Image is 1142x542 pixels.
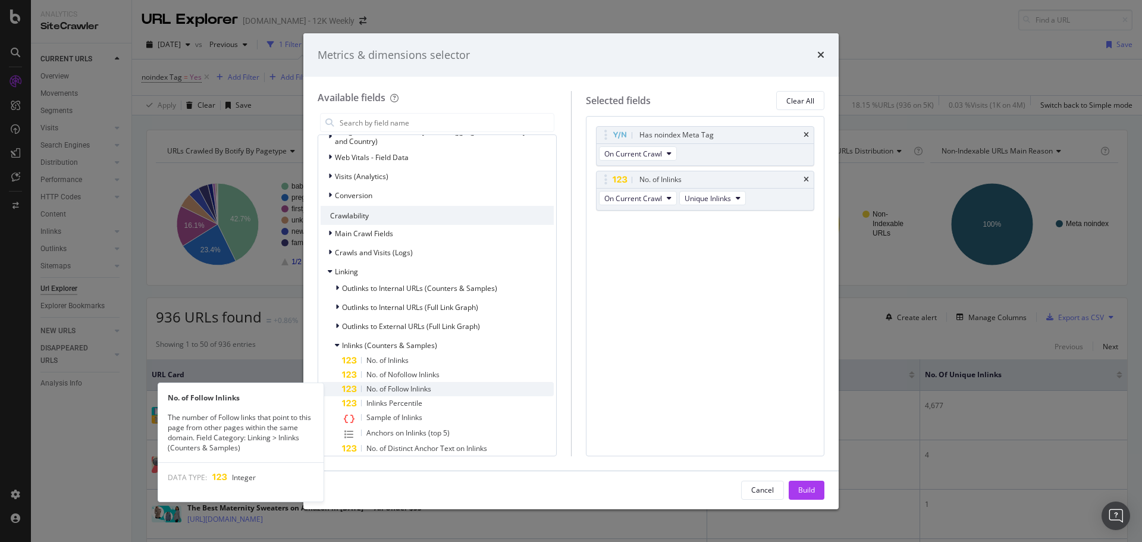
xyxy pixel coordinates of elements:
span: Web Vitals - Field Data [335,152,409,162]
input: Search by field name [338,114,554,131]
span: Outlinks to External URLs (Full Link Graph) [342,321,480,331]
span: Unique Inlinks [685,193,731,203]
button: Clear All [776,91,824,110]
div: Selected fields [586,94,651,108]
span: No. of Inlinks [366,355,409,365]
div: modal [303,33,839,509]
div: No. of Inlinks [639,174,682,186]
span: Conversion [335,190,372,200]
span: Linking [335,267,358,277]
div: No. of Follow Inlinks [158,393,324,403]
button: On Current Crawl [599,191,677,205]
span: Crawls and Visits (Logs) [335,247,413,258]
span: Outlinks to Internal URLs (Counters & Samples) [342,283,497,293]
div: Available fields [318,91,385,104]
div: Build [798,485,815,495]
span: No. of Nofollow Inlinks [366,369,440,380]
span: No. of Distinct Anchor Text on Inlinks [366,443,487,453]
span: Google Search Console Keywords (Aggregated Metrics By URL and Country) [335,126,541,146]
div: Has noindex Meta TagtimesOn Current Crawl [596,126,815,166]
button: Unique Inlinks [679,191,746,205]
span: Sample of Inlinks [366,412,422,422]
span: No. of Follow Inlinks [366,384,431,394]
div: Open Intercom Messenger [1102,502,1130,530]
button: Cancel [741,481,784,500]
span: On Current Crawl [604,193,662,203]
div: times [817,48,824,63]
button: On Current Crawl [599,146,677,161]
span: Outlinks to Internal URLs (Full Link Graph) [342,302,478,312]
span: On Current Crawl [604,149,662,159]
span: Anchors on Inlinks (top 5) [366,428,450,438]
button: Build [789,481,824,500]
div: Crawlability [321,206,554,225]
span: Visits (Analytics) [335,171,388,181]
div: Clear All [786,96,814,106]
span: Main Crawl Fields [335,228,393,239]
span: Inlinks Percentile [366,398,422,408]
div: Metrics & dimensions selector [318,48,470,63]
span: Inlinks (Counters & Samples) [342,340,437,350]
div: times [804,176,809,183]
div: Cancel [751,485,774,495]
div: No. of InlinkstimesOn Current CrawlUnique Inlinks [596,171,815,211]
div: times [804,131,809,139]
div: The number of Follow links that point to this page from other pages within the same domain. Field... [158,412,324,453]
div: Has noindex Meta Tag [639,129,714,141]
